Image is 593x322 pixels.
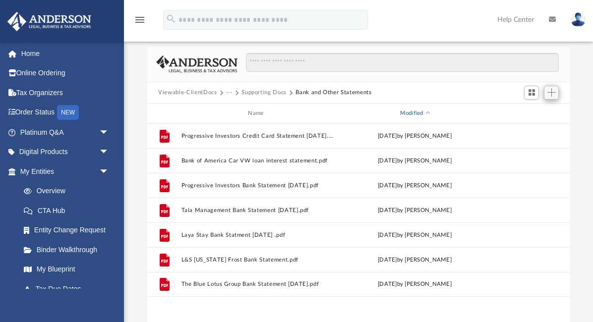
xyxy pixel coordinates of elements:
[181,281,334,288] button: The Blue Lotus Group Bank Statement [DATE].pdf
[7,63,124,83] a: Online Ordering
[99,142,119,162] span: arrow_drop_down
[339,256,491,265] div: [DATE] by [PERSON_NAME]
[246,53,559,72] input: Search files and folders
[99,161,119,182] span: arrow_drop_down
[296,88,371,97] button: Bank and Other Statements
[158,88,217,97] button: Viewable-ClientDocs
[134,14,146,26] i: menu
[339,181,491,190] div: [DATE] by [PERSON_NAME]
[134,19,146,26] a: menu
[226,88,233,97] button: ···
[14,260,119,279] a: My Blueprint
[241,88,287,97] button: Supporting Docs
[338,109,491,118] div: Modified
[339,132,491,141] div: [DATE] by [PERSON_NAME]
[166,13,177,24] i: search
[181,257,334,263] button: L&S [US_STATE] Frost Bank Statement.pdf
[181,133,334,139] button: Progressive Investors Credit Card Statement [DATE].pdf
[544,86,559,100] button: Add
[571,12,586,27] img: User Pic
[14,279,124,299] a: Tax Due Dates
[14,240,124,260] a: Binder Walkthrough
[14,201,124,220] a: CTA Hub
[99,122,119,143] span: arrow_drop_down
[524,86,539,100] button: Switch to Grid View
[4,12,94,31] img: Anderson Advisors Platinum Portal
[7,83,124,103] a: Tax Organizers
[339,157,491,165] div: [DATE] by [PERSON_NAME]
[57,105,79,120] div: NEW
[339,231,491,240] div: [DATE] by [PERSON_NAME]
[181,109,334,118] div: Name
[7,103,124,123] a: Order StatusNEW
[181,182,334,189] button: Progressive Investors Bank Statement [DATE].pdf
[181,232,334,238] button: Laya Stay Bank Statment [DATE] .pdf
[7,161,124,181] a: My Entitiesarrow_drop_down
[14,220,124,240] a: Entity Change Request
[339,280,491,289] div: [DATE] by [PERSON_NAME]
[181,158,334,164] button: Bank of America Car VW loan interest statement.pdf
[7,142,124,162] a: Digital Productsarrow_drop_down
[7,122,124,142] a: Platinum Q&Aarrow_drop_down
[7,44,124,63] a: Home
[181,207,334,214] button: Tala Management Bank Statement [DATE].pdf
[14,181,124,201] a: Overview
[496,109,565,118] div: id
[152,109,177,118] div: id
[339,206,491,215] div: [DATE] by [PERSON_NAME]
